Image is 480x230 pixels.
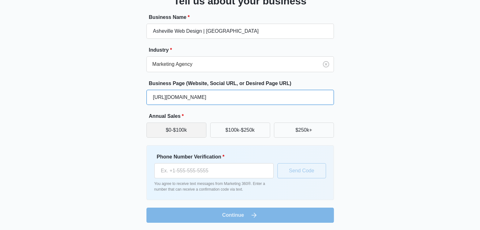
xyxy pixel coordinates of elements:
[154,163,274,178] input: Ex. +1-555-555-5555
[321,59,331,69] button: Clear
[149,46,336,54] label: Industry
[146,90,334,105] input: e.g. janesplumbing.com
[149,112,336,120] label: Annual Sales
[149,14,336,21] label: Business Name
[157,153,276,161] label: Phone Number Verification
[274,123,334,138] button: $250k+
[146,24,334,39] input: e.g. Jane's Plumbing
[149,80,336,87] label: Business Page (Website, Social URL, or Desired Page URL)
[146,123,206,138] button: $0-$100k
[154,181,274,192] p: You agree to receive text messages from Marketing 360®. Enter a number that can receive a confirm...
[210,123,270,138] button: $100k-$250k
